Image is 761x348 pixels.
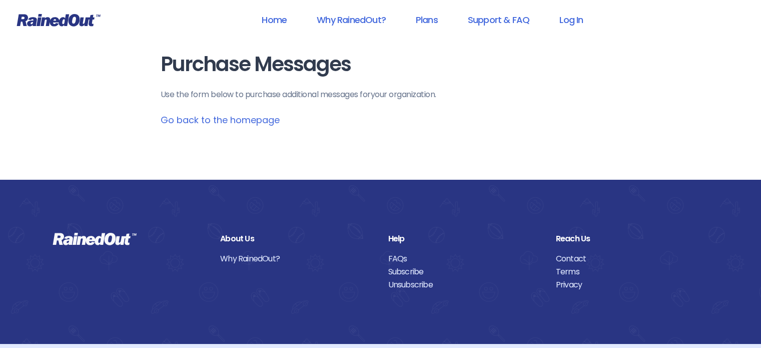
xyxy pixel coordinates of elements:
[249,9,300,31] a: Home
[556,278,708,291] a: Privacy
[556,232,708,245] div: Reach Us
[220,252,373,265] a: Why RainedOut?
[546,9,596,31] a: Log In
[388,252,541,265] a: FAQs
[161,53,601,76] h1: Purchase Messages
[388,232,541,245] div: Help
[161,114,280,126] a: Go back to the homepage
[388,265,541,278] a: Subscribe
[388,278,541,291] a: Unsubscribe
[220,232,373,245] div: About Us
[556,265,708,278] a: Terms
[403,9,451,31] a: Plans
[161,89,601,101] p: Use the form below to purchase additional messages for your organization .
[304,9,399,31] a: Why RainedOut?
[556,252,708,265] a: Contact
[455,9,542,31] a: Support & FAQ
